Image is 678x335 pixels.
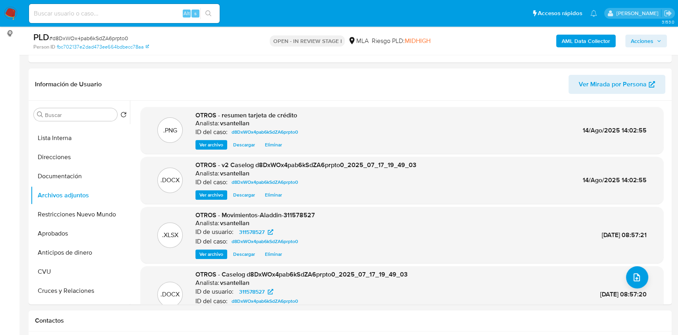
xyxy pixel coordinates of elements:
[579,75,647,94] span: Ver Mirada por Persona
[232,296,298,306] span: d8DxWOx4pab6kSdZA6prpto0
[631,35,653,47] span: Acciones
[625,35,667,47] button: Acciones
[220,279,249,287] h6: vsantellan
[220,119,249,127] h6: vsantellan
[590,10,597,17] a: Notificaciones
[195,190,227,200] button: Ver archivo
[371,37,430,45] span: Riesgo PLD:
[195,160,416,169] span: OTROS - v2 Caselog d8DxWOx4pab6kSdZA6prpto0_2025_07_17_19_49_03
[220,169,249,177] h6: vsantellan
[600,290,647,299] span: [DATE] 08:57:20
[200,8,216,19] button: search-icon
[261,249,286,259] button: Eliminar
[31,300,130,319] button: Créditos
[233,141,255,149] span: Descargar
[228,177,301,187] a: d8DxWOx4pab6kSdZA6prpto0
[261,190,286,200] button: Eliminar
[195,169,219,177] p: Analista:
[57,43,149,51] a: fbc702137e2dad473ee664bdbecc78aa
[562,35,610,47] b: AML Data Collector
[228,237,301,246] a: d8DxWOx4pab6kSdZA6prpto0
[228,127,301,137] a: d8DxWOx4pab6kSdZA6prpto0
[31,243,130,262] button: Anticipos de dinero
[31,281,130,300] button: Cruces y Relaciones
[195,219,219,227] p: Analista:
[568,75,665,94] button: Ver Mirada por Persona
[195,140,227,150] button: Ver archivo
[49,34,128,42] span: # d8DxWOx4pab6kSdZA6prpto0
[195,228,234,236] p: ID de usuario:
[616,10,661,17] p: valentina.santellan@mercadolibre.com
[261,140,286,150] button: Eliminar
[31,224,130,243] button: Aprobados
[195,210,315,220] span: OTROS - Movimientos-Aladdin-311578527
[195,288,234,296] p: ID de usuario:
[265,250,282,258] span: Eliminar
[35,80,102,88] h1: Información de Usuario
[195,178,228,186] p: ID del caso:
[160,290,180,299] p: .DOCX
[184,10,190,17] span: Alt
[195,128,228,136] p: ID del caso:
[29,8,220,19] input: Buscar usuario o caso...
[234,287,278,296] a: 311578527
[228,296,301,306] a: d8DxWOx4pab6kSdZA6prpto0
[195,238,228,245] p: ID del caso:
[232,177,298,187] span: d8DxWOx4pab6kSdZA6prpto0
[33,43,55,51] b: Person ID
[239,287,265,296] span: 311578527
[233,250,255,258] span: Descargar
[583,126,647,135] span: 14/Ago/2025 14:02:55
[31,148,130,167] button: Direcciones
[232,127,298,137] span: d8DxWOx4pab6kSdZA6prpto0
[220,219,249,227] h6: vsantellan
[37,111,43,118] button: Buscar
[31,186,130,205] button: Archivos adjuntos
[538,9,582,18] span: Accesos rápidos
[626,266,648,288] button: upload-file
[195,297,228,305] p: ID del caso:
[199,141,223,149] span: Ver archivo
[195,119,219,127] p: Analista:
[229,190,259,200] button: Descargar
[31,129,130,148] button: Lista Interna
[162,231,178,240] p: .XLSX
[31,262,130,281] button: CVU
[556,35,616,47] button: AML Data Collector
[234,227,278,237] a: 311578527
[229,140,259,150] button: Descargar
[31,167,130,186] button: Documentación
[265,191,282,199] span: Eliminar
[233,191,255,199] span: Descargar
[35,317,665,325] h1: Contactos
[602,230,647,240] span: [DATE] 08:57:21
[199,250,223,258] span: Ver archivo
[661,19,674,25] span: 3.153.0
[229,249,259,259] button: Descargar
[33,31,49,43] b: PLD
[195,279,219,287] p: Analista:
[195,111,297,120] span: OTROS - resumen tarjeta de crédito
[265,141,282,149] span: Eliminar
[404,36,430,45] span: MIDHIGH
[195,270,408,279] span: OTROS - Caselog d8DxWOx4pab6kSdZA6prpto0_2025_07_17_19_49_03
[160,176,180,185] p: .DOCX
[664,9,672,18] a: Salir
[195,249,227,259] button: Ver archivo
[199,191,223,199] span: Ver archivo
[348,37,368,45] div: MLA
[583,175,647,185] span: 14/Ago/2025 14:02:55
[239,227,265,237] span: 311578527
[270,35,345,47] p: OPEN - IN REVIEW STAGE I
[232,237,298,246] span: d8DxWOx4pab6kSdZA6prpto0
[194,10,197,17] span: s
[120,111,127,120] button: Volver al orden por defecto
[163,126,177,135] p: .PNG
[31,205,130,224] button: Restricciones Nuevo Mundo
[45,111,114,119] input: Buscar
